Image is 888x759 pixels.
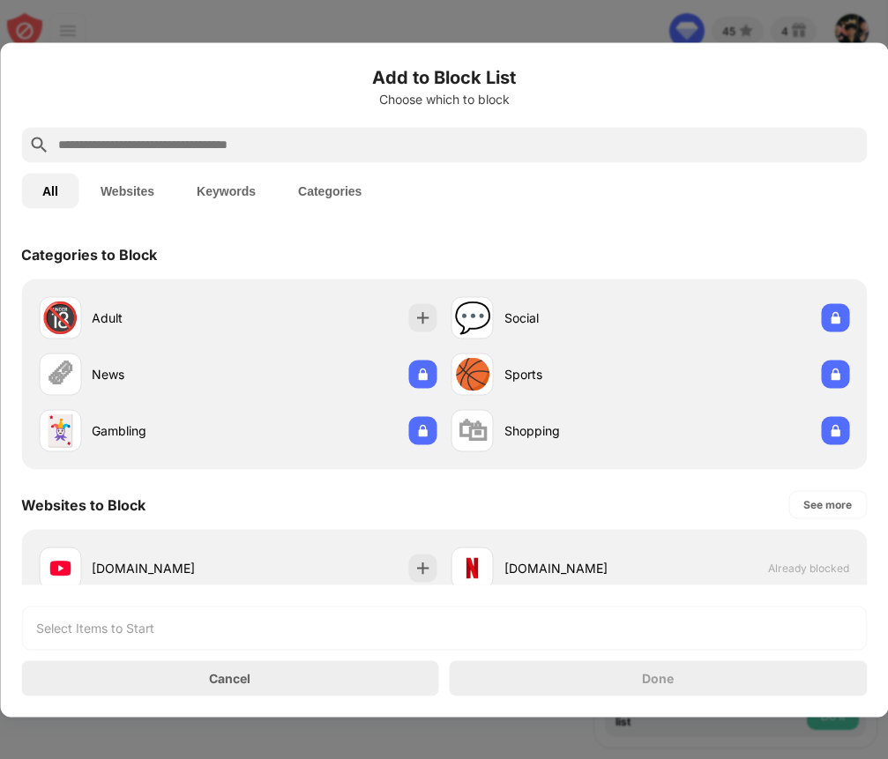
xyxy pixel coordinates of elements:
[21,245,157,263] div: Categories to Block
[277,173,383,208] button: Categories
[454,300,491,336] div: 💬
[45,356,75,392] div: 🗞
[504,365,651,383] div: Sports
[41,300,78,336] div: 🔞
[209,671,250,686] div: Cancel
[175,173,277,208] button: Keywords
[92,421,238,440] div: Gambling
[454,356,491,392] div: 🏀
[803,495,852,513] div: See more
[462,557,483,578] img: favicons
[21,92,867,106] div: Choose which to block
[49,557,71,578] img: favicons
[92,559,238,577] div: [DOMAIN_NAME]
[92,365,238,383] div: News
[504,559,651,577] div: [DOMAIN_NAME]
[504,421,651,440] div: Shopping
[21,63,867,90] h6: Add to Block List
[21,173,79,208] button: All
[79,173,175,208] button: Websites
[41,413,78,449] div: 🃏
[504,309,651,327] div: Social
[642,671,674,685] div: Done
[768,562,849,575] span: Already blocked
[458,413,488,449] div: 🛍
[92,309,238,327] div: Adult
[36,619,154,636] div: Select Items to Start
[28,134,49,155] img: search.svg
[21,495,146,513] div: Websites to Block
